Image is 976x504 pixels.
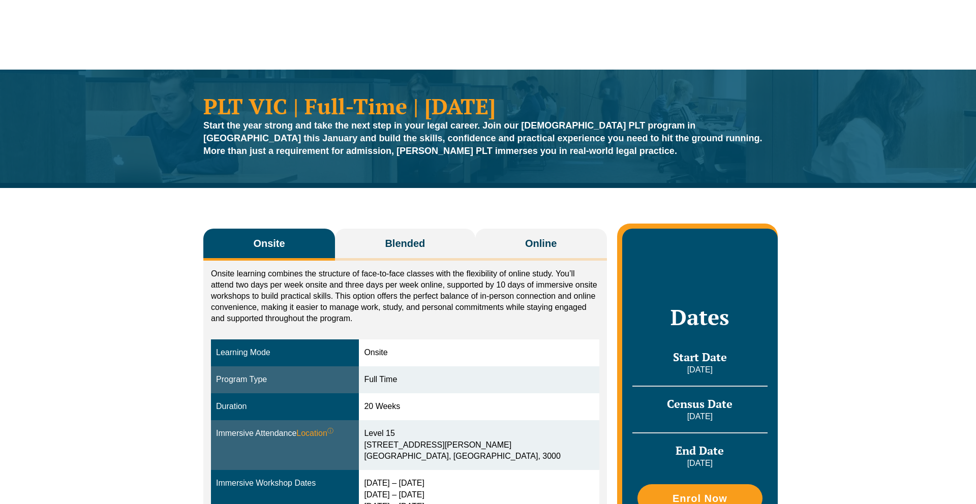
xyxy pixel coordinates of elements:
[216,401,354,413] div: Duration
[632,304,768,330] h2: Dates
[364,401,594,413] div: 20 Weeks
[364,374,594,386] div: Full Time
[525,236,557,250] span: Online
[296,428,333,439] span: Location
[673,350,727,364] span: Start Date
[676,443,724,458] span: End Date
[203,95,773,117] h1: PLT VIC | Full-Time | [DATE]
[632,458,768,469] p: [DATE]
[203,120,762,156] strong: Start the year strong and take the next step in your legal career. Join our [DEMOGRAPHIC_DATA] PL...
[632,364,768,375] p: [DATE]
[211,268,599,324] p: Onsite learning combines the structure of face-to-face classes with the flexibility of online stu...
[253,236,285,250] span: Onsite
[216,347,354,359] div: Learning Mode
[667,396,733,411] span: Census Date
[385,236,425,250] span: Blended
[327,427,333,434] sup: ⓘ
[632,411,768,422] p: [DATE]
[673,493,727,503] span: Enrol Now
[216,478,354,489] div: Immersive Workshop Dates
[364,347,594,359] div: Onsite
[364,428,594,463] div: Level 15 [STREET_ADDRESS][PERSON_NAME] [GEOGRAPHIC_DATA], [GEOGRAPHIC_DATA], 3000
[216,374,354,386] div: Program Type
[216,428,354,439] div: Immersive Attendance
